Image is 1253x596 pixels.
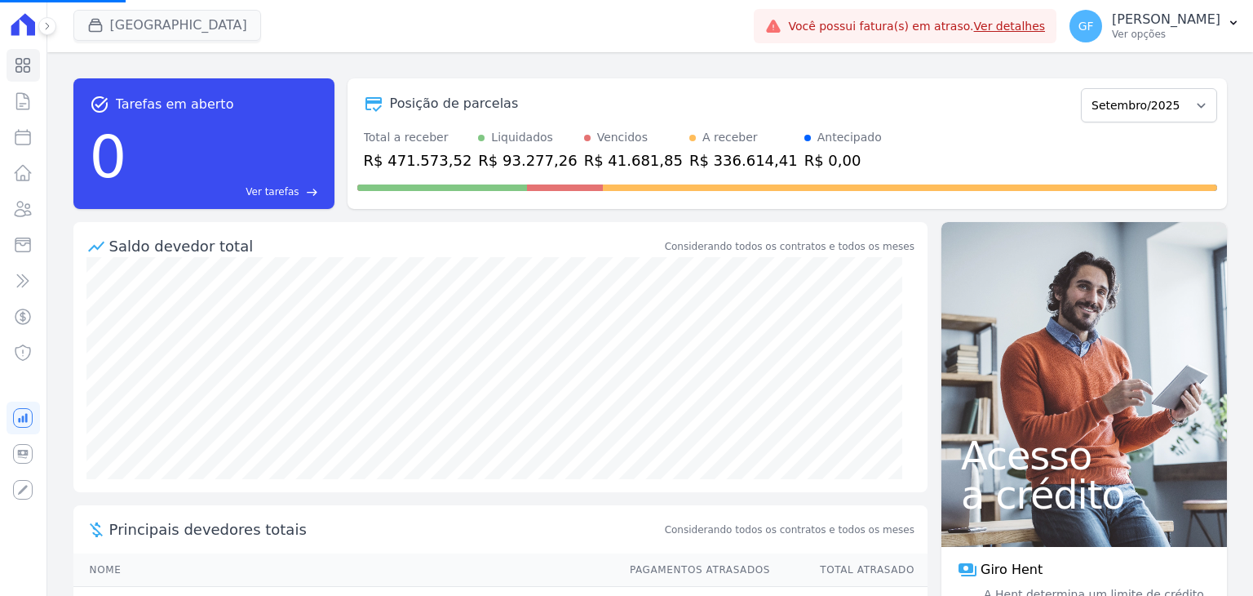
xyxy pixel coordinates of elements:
div: Total a receber [364,129,472,146]
span: Ver tarefas [246,185,299,199]
div: Considerando todos os contratos e todos os meses [665,239,914,254]
button: [GEOGRAPHIC_DATA] [73,10,261,41]
span: Considerando todos os contratos e todos os meses [665,523,914,537]
th: Pagamentos Atrasados [614,554,771,587]
div: Vencidos [597,129,648,146]
span: Acesso [961,436,1207,475]
div: R$ 471.573,52 [364,149,472,171]
div: Posição de parcelas [390,94,519,113]
div: R$ 336.614,41 [689,149,798,171]
div: Antecipado [817,129,882,146]
span: Você possui fatura(s) em atraso. [788,18,1045,35]
th: Nome [73,554,614,587]
div: Saldo devedor total [109,235,662,257]
div: R$ 41.681,85 [584,149,683,171]
span: east [306,186,318,198]
button: GF [PERSON_NAME] Ver opções [1056,3,1253,49]
div: A receber [702,129,758,146]
span: a crédito [961,475,1207,514]
a: Ver tarefas east [133,185,317,199]
th: Total Atrasado [771,554,928,587]
p: Ver opções [1112,28,1220,41]
div: R$ 93.277,26 [478,149,577,171]
span: GF [1078,20,1094,32]
span: Tarefas em aberto [116,95,234,114]
p: [PERSON_NAME] [1112,11,1220,28]
div: 0 [90,114,127,199]
div: R$ 0,00 [804,149,882,171]
div: Liquidados [491,129,553,146]
a: Ver detalhes [974,20,1046,33]
span: task_alt [90,95,109,114]
span: Giro Hent [981,560,1043,580]
span: Principais devedores totais [109,518,662,540]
